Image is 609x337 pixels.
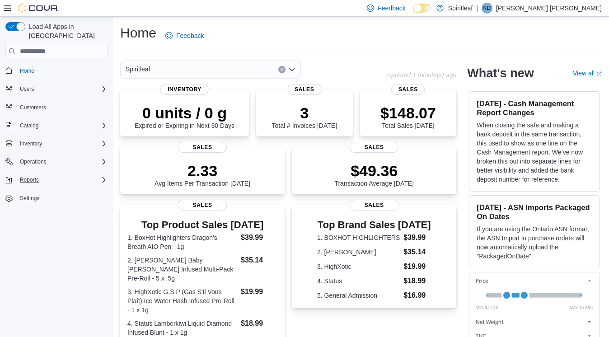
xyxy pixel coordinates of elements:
[380,104,436,122] p: $148.07
[448,3,473,14] p: Spiritleaf
[16,65,108,76] span: Home
[16,102,108,113] span: Customers
[16,120,42,131] button: Catalog
[403,261,431,272] dd: $19.99
[16,84,108,94] span: Users
[16,138,108,149] span: Inventory
[127,256,237,283] dt: 2. [PERSON_NAME] Baby [PERSON_NAME] Infused Multi-Pack Pre-Roll - 5 x .5g
[2,101,111,114] button: Customers
[16,174,42,185] button: Reports
[380,104,436,129] div: Total Sales [DATE]
[317,291,400,300] dt: 5. General Admission
[334,162,414,187] div: Transaction Average [DATE]
[387,71,456,79] p: Updated 1 minute(s) ago
[288,66,295,73] button: Open list of options
[2,83,111,95] button: Users
[573,70,602,77] a: View allExternal link
[25,22,108,40] span: Load All Apps in [GEOGRAPHIC_DATA]
[403,276,431,286] dd: $18.99
[2,137,111,150] button: Inventory
[241,286,277,297] dd: $19.99
[317,220,431,230] h3: Top Brand Sales [DATE]
[350,142,399,153] span: Sales
[127,220,277,230] h3: Top Product Sales [DATE]
[272,104,337,129] div: Total # Invoices [DATE]
[477,203,592,221] h3: [DATE] - ASN Imports Packaged On Dates
[477,99,592,117] h3: [DATE] - Cash Management Report Changes
[178,142,227,153] span: Sales
[162,27,207,45] a: Feedback
[391,84,425,95] span: Sales
[467,66,534,80] h2: What's new
[126,64,150,75] span: Spiritleaf
[127,287,237,314] dt: 3. HighXotic G.S.P (Gas S'Il Vous Plaît) Ice Water Hash Infused Pre-Roll - 1 x 1g
[496,3,602,14] p: [PERSON_NAME] [PERSON_NAME]
[20,85,34,93] span: Users
[278,66,286,73] button: Clear input
[127,319,237,337] dt: 4. Status Lamborkiwi Liquid Diamond Infused Blunt - 1 x 1g
[178,200,227,211] span: Sales
[20,140,42,147] span: Inventory
[241,318,277,329] dd: $18.99
[155,162,250,180] p: 2.33
[241,232,277,243] dd: $39.99
[477,225,592,261] p: If you are using the Ontario ASN format, the ASN Import in purchase orders will now automatically...
[287,84,321,95] span: Sales
[20,176,39,183] span: Reports
[2,173,111,186] button: Reports
[160,84,209,95] span: Inventory
[334,162,414,180] p: $49.36
[2,64,111,77] button: Home
[272,104,337,122] p: 3
[135,104,234,122] p: 0 units / 0 g
[176,31,204,40] span: Feedback
[483,3,491,14] span: KD
[20,195,39,202] span: Settings
[155,162,250,187] div: Avg Items Per Transaction [DATE]
[16,156,108,167] span: Operations
[16,193,43,204] a: Settings
[20,158,47,165] span: Operations
[596,71,602,77] svg: External link
[20,67,34,75] span: Home
[16,120,108,131] span: Catalog
[16,138,46,149] button: Inventory
[476,3,478,14] p: |
[378,4,405,13] span: Feedback
[482,3,492,14] div: Kenneth D L
[477,121,592,184] p: When closing the safe and making a bank deposit in the same transaction, this used to show as one...
[317,276,400,286] dt: 4. Status
[5,60,108,228] nav: Complex example
[16,102,50,113] a: Customers
[16,66,38,76] a: Home
[20,104,46,111] span: Customers
[403,290,431,301] dd: $16.99
[120,24,156,42] h1: Home
[317,233,400,242] dt: 1. BOXHOT HIGHLIGHTERS
[16,174,108,185] span: Reports
[403,247,431,257] dd: $35.14
[127,233,237,251] dt: 1. BoxHot Highlighters Dragon's Breath AIO Pen - 1g
[16,84,37,94] button: Users
[2,119,111,132] button: Catalog
[350,200,399,211] span: Sales
[403,232,431,243] dd: $39.99
[18,4,59,13] img: Cova
[2,192,111,205] button: Settings
[20,122,38,129] span: Catalog
[241,255,277,266] dd: $35.14
[317,248,400,257] dt: 2. [PERSON_NAME]
[16,192,108,204] span: Settings
[16,156,50,167] button: Operations
[413,4,432,13] input: Dark Mode
[135,104,234,129] div: Expired or Expiring in Next 30 Days
[317,262,400,271] dt: 3. HighXotic
[2,155,111,168] button: Operations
